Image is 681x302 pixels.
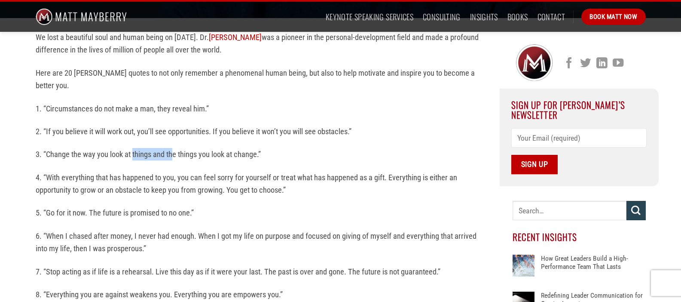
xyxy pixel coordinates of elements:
[537,9,565,25] a: Contact
[581,9,645,25] a: Book Matt Now
[596,58,607,70] a: Follow on LinkedIn
[36,125,487,138] p: 2. “If you believe it will work out, you’ll see opportunities. If you believe it won’t you will s...
[209,33,262,42] a: [PERSON_NAME]
[564,58,574,70] a: Follow on Facebook
[36,102,487,115] p: 1. “Circumstances do not make a man, they reveal him.”
[36,265,487,278] p: 7. “Stop acting as if life is a rehearsal. Live this day as if it were your last. The past is ove...
[541,255,645,280] a: How Great Leaders Build a High-Performance Team That Lasts
[589,12,637,22] span: Book Matt Now
[36,31,487,56] p: We lost a beautiful soul and human being on [DATE]. Dr. was a pioneer in the personal-development...
[36,288,487,301] p: 8. “Everything you are against weakens you. Everything you are empowers you.”
[511,128,647,174] form: Contact form
[580,58,591,70] a: Follow on Twitter
[36,171,487,197] p: 4. “With everything that has happened to you, you can feel sorry for yourself or treat what has h...
[513,230,577,243] span: Recent Insights
[626,201,646,220] button: Submit
[511,98,625,121] span: Sign Up For [PERSON_NAME]’s Newsletter
[613,58,623,70] a: Follow on YouTube
[36,2,127,32] img: Matt Mayberry
[470,9,498,25] a: Insights
[511,128,647,148] input: Your Email (required)
[36,230,487,255] p: 6. “When I chased after money, I never had enough. When I got my life on purpose and focused on g...
[423,9,461,25] a: Consulting
[36,67,487,92] p: Here are 20 [PERSON_NAME] quotes to not only remember a phenomenal human being, but also to help ...
[513,201,626,220] input: Search…
[326,9,413,25] a: Keynote Speaking Services
[36,206,487,219] p: 5. “Go for it now. The future is promised to no one.”
[507,9,528,25] a: Books
[511,155,558,174] input: Sign Up
[36,148,487,160] p: 3. “Change the way you look at things and the things you look at change.”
